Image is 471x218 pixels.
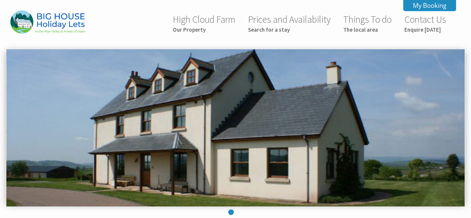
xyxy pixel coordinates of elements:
[173,26,235,33] small: Our Property
[248,26,331,33] small: Search for a stay
[404,26,446,33] small: Enquire [DATE]
[10,10,85,33] img: Highcloud Farm
[248,13,331,33] a: Prices and AvailabilitySearch for a stay
[343,13,392,33] a: Things To doThe local area
[173,13,235,33] a: High Cloud FarmOur Property
[343,26,392,33] small: The local area
[404,13,446,33] a: Contact UsEnquire [DATE]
